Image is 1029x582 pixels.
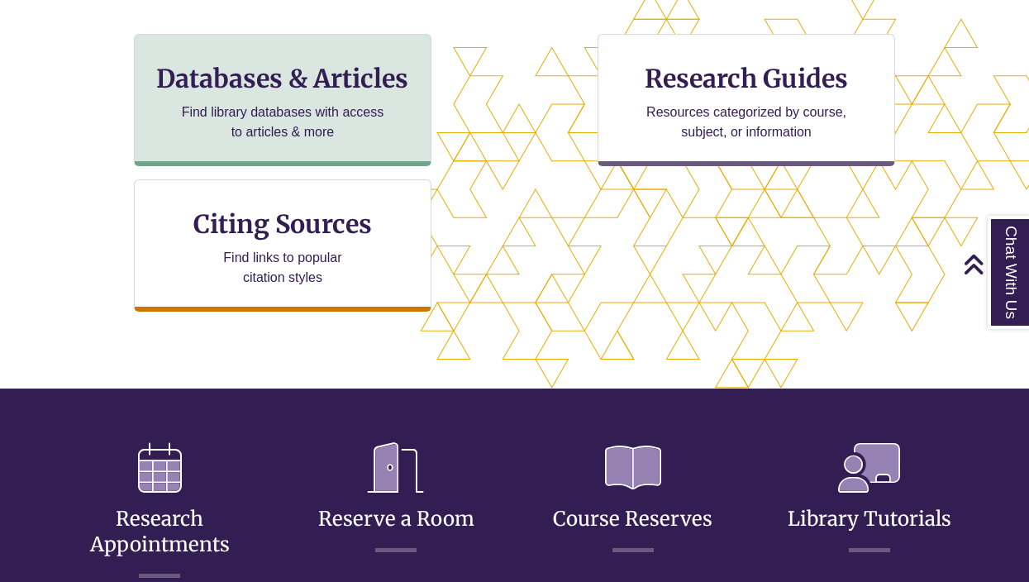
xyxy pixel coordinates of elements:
[553,466,712,532] a: Course Reserves
[612,63,881,94] h3: Research Guides
[318,466,474,532] a: Reserve a Room
[134,179,431,312] a: Citing Sources Find links to popular citation styles
[148,63,417,94] h3: Databases & Articles
[134,34,431,166] a: Databases & Articles Find library databases with access to articles & more
[598,34,895,166] a: Research Guides Resources categorized by course, subject, or information
[963,253,1025,275] a: Back to Top
[202,248,363,288] p: Find links to popular citation styles
[90,466,230,557] a: Research Appointments
[182,208,383,240] h3: Citing Sources
[788,466,951,532] a: Library Tutorials
[175,103,391,142] p: Find library databases with access to articles & more
[639,103,855,142] p: Resources categorized by course, subject, or information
